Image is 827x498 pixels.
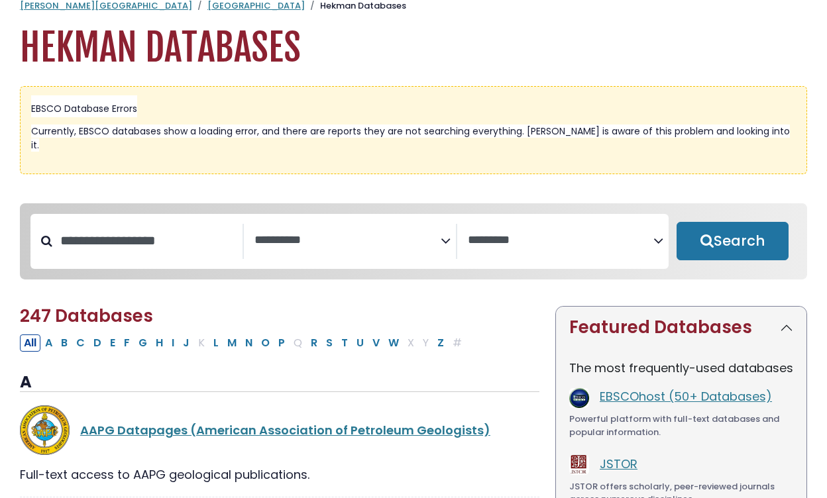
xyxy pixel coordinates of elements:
button: All [20,334,40,352]
div: Powerful platform with full-text databases and popular information. [569,413,793,438]
button: Filter Results L [209,334,223,352]
button: Filter Results N [241,334,256,352]
button: Filter Results S [322,334,337,352]
button: Submit for Search Results [677,222,789,260]
button: Filter Results W [384,334,403,352]
button: Filter Results Z [433,334,448,352]
p: The most frequently-used databases [569,359,793,377]
a: EBSCOhost (50+ Databases) [600,388,772,405]
button: Filter Results E [106,334,119,352]
a: AAPG Datapages (American Association of Petroleum Geologists) [80,422,490,438]
button: Filter Results J [179,334,193,352]
div: Full-text access to AAPG geological publications. [20,466,539,483]
span: EBSCO Database Errors [31,102,137,115]
button: Filter Results H [152,334,167,352]
button: Filter Results M [223,334,241,352]
button: Filter Results O [257,334,274,352]
span: 247 Databases [20,304,153,328]
button: Filter Results I [168,334,178,352]
button: Filter Results T [337,334,352,352]
button: Filter Results F [120,334,134,352]
div: Alpha-list to filter by first letter of database name [20,334,467,350]
button: Filter Results U [353,334,368,352]
button: Filter Results D [89,334,105,352]
span: Currently, EBSCO databases show a loading error, and there are reports they are not searching eve... [31,124,790,152]
textarea: Search [468,234,654,248]
button: Filter Results B [57,334,72,352]
button: Filter Results A [41,334,56,352]
button: Filter Results G [135,334,151,352]
h1: Hekman Databases [20,26,807,70]
h3: A [20,373,539,393]
button: Filter Results V [368,334,384,352]
button: Filter Results R [307,334,321,352]
button: Filter Results C [72,334,89,352]
input: Search database by title or keyword [52,230,243,252]
button: Filter Results P [274,334,289,352]
button: Featured Databases [556,307,806,348]
nav: Search filters [20,203,807,280]
textarea: Search [254,234,441,248]
a: JSTOR [600,456,637,472]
